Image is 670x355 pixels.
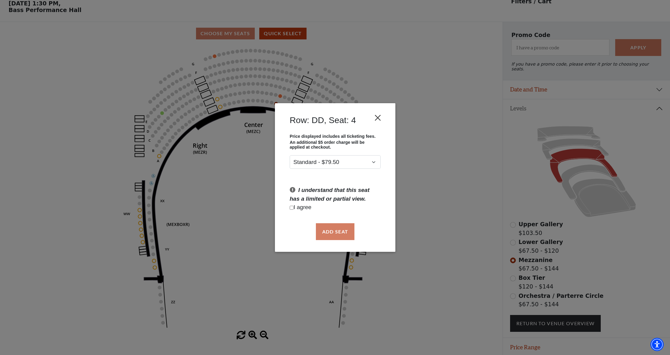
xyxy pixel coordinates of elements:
p: Price displayed includes all ticketing fees. [290,134,381,139]
h4: Row: DD, Seat: 4 [290,115,356,125]
div: Accessibility Menu [650,338,664,351]
button: Close [372,112,383,123]
p: I understand that this seat has a limited or partial view. [290,186,381,203]
p: I agree [290,203,381,212]
p: An additional $5 order charge will be applied at checkout. [290,140,381,150]
input: Checkbox field [290,206,294,210]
